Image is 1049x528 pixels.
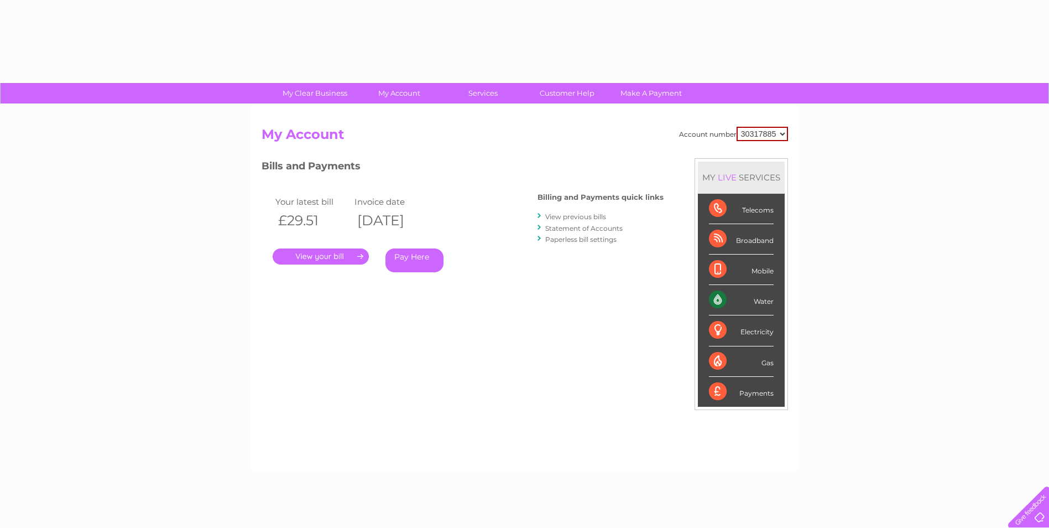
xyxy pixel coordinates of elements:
a: Pay Here [385,249,443,272]
a: My Clear Business [269,83,361,103]
h3: Bills and Payments [262,158,664,178]
div: Gas [709,346,774,377]
div: Broadband [709,224,774,255]
div: Water [709,285,774,315]
a: Make A Payment [606,83,697,103]
a: Customer Help [521,83,613,103]
a: Paperless bill settings [545,235,617,244]
th: [DATE] [352,209,431,232]
div: Account number [679,127,788,141]
td: Your latest bill [273,194,352,209]
td: Invoice date [352,194,431,209]
h2: My Account [262,127,788,148]
h4: Billing and Payments quick links [537,193,664,201]
a: Services [437,83,529,103]
div: LIVE [716,172,739,183]
a: . [273,249,369,265]
th: £29.51 [273,209,352,232]
a: Statement of Accounts [545,224,623,232]
div: MY SERVICES [698,162,785,193]
a: View previous bills [545,213,606,221]
div: Electricity [709,315,774,346]
a: My Account [353,83,445,103]
div: Payments [709,377,774,407]
div: Telecoms [709,194,774,224]
div: Mobile [709,255,774,285]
